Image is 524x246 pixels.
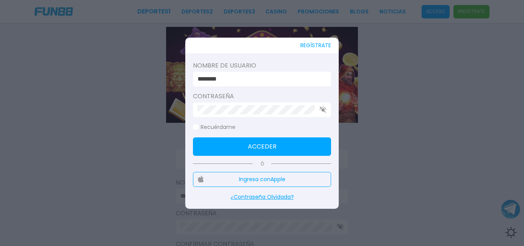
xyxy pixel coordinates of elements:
p: Ó [193,160,331,167]
button: Acceder [193,137,331,156]
p: ¿Contraseña Olvidada? [193,193,331,201]
label: Nombre de usuario [193,61,331,70]
label: Recuérdame [193,123,236,131]
button: REGÍSTRATE [300,38,331,53]
button: Ingresa conApple [193,172,331,187]
label: Contraseña [193,92,331,101]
